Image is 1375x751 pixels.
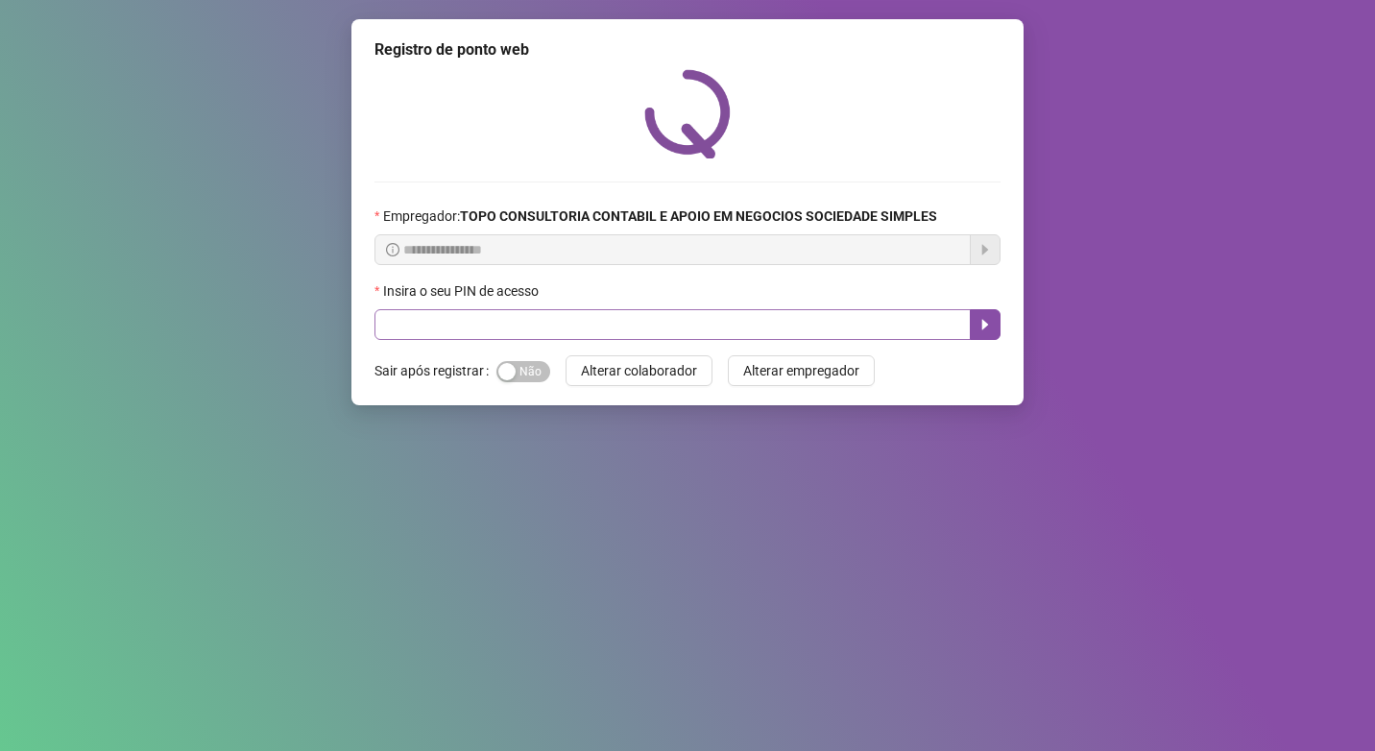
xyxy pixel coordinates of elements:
label: Insira o seu PIN de acesso [374,280,551,302]
button: Alterar colaborador [566,355,712,386]
strong: TOPO CONSULTORIA CONTABIL E APOIO EM NEGOCIOS SOCIEDADE SIMPLES [460,208,937,224]
img: QRPoint [644,69,731,158]
span: info-circle [386,243,399,256]
label: Sair após registrar [374,355,496,386]
button: Alterar empregador [728,355,875,386]
span: caret-right [977,317,993,332]
span: Empregador : [383,206,937,227]
span: Alterar empregador [743,360,859,381]
span: Alterar colaborador [581,360,697,381]
div: Registro de ponto web [374,38,1001,61]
